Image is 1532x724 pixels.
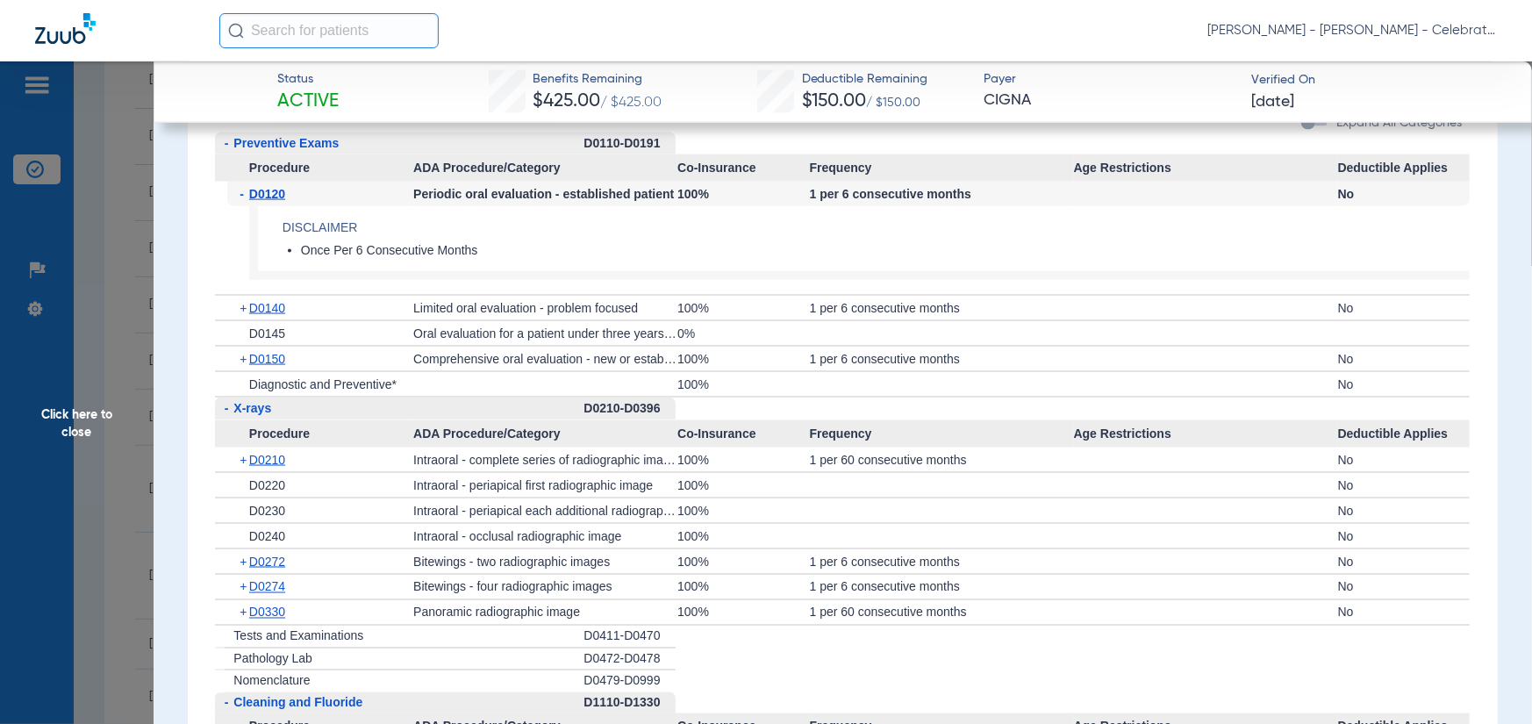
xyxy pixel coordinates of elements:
[810,296,1074,320] div: 1 per 6 consecutive months
[677,347,810,371] div: 100%
[240,549,249,574] span: +
[677,575,810,599] div: 100%
[533,70,662,89] span: Benefits Remaining
[413,498,677,523] div: Intraoral - periapical each additional radiographic image
[1251,91,1294,113] span: [DATE]
[249,555,285,569] span: D0272
[249,187,285,201] span: D0120
[413,347,677,371] div: Comprehensive oral evaluation - new or established patient
[867,97,921,109] span: / $150.00
[810,549,1074,574] div: 1 per 6 consecutive months
[249,352,285,366] span: D0150
[1338,420,1471,448] span: Deductible Applies
[583,649,676,671] div: D0472-D0478
[1074,154,1338,183] span: Age Restrictions
[301,243,1470,259] li: Once Per 6 Consecutive Months
[677,182,810,206] div: 100%
[249,504,285,518] span: D0230
[283,219,1470,237] h4: Disclaimer
[277,90,339,114] span: Active
[1338,372,1471,397] div: No
[802,70,928,89] span: Deductible Remaining
[984,90,1235,111] span: CIGNA
[677,448,810,472] div: 100%
[810,420,1074,448] span: Frequency
[533,92,600,111] span: $425.00
[677,524,810,548] div: 100%
[413,549,677,574] div: Bitewings - two radiographic images
[249,453,285,467] span: D0210
[1338,448,1471,472] div: No
[1338,498,1471,523] div: No
[413,182,677,206] div: Periodic oral evaluation - established patient
[233,652,312,666] span: Pathology Lab
[810,347,1074,371] div: 1 per 6 consecutive months
[228,23,244,39] img: Search Icon
[219,13,439,48] input: Search for patients
[1338,296,1471,320] div: No
[1338,575,1471,599] div: No
[583,692,676,714] div: D1110-D1330
[413,600,677,625] div: Panoramic radiographic image
[413,321,677,346] div: Oral evaluation for a patient under three years of age and counseling with primary caregiver
[810,575,1074,599] div: 1 per 6 consecutive months
[984,70,1235,89] span: Payer
[810,154,1074,183] span: Frequency
[677,321,810,346] div: 0%
[583,133,676,154] div: D0110-D0191
[249,478,285,492] span: D0220
[677,154,810,183] span: Co-Insurance
[1074,420,1338,448] span: Age Restrictions
[249,326,285,340] span: D0145
[1251,71,1503,90] span: Verified On
[583,670,676,692] div: D0479-D0999
[1338,549,1471,574] div: No
[225,696,229,710] span: -
[413,448,677,472] div: Intraoral - complete series of radiographic images
[1338,600,1471,625] div: No
[1444,640,1532,724] iframe: Chat Widget
[215,154,413,183] span: Procedure
[1338,154,1471,183] span: Deductible Applies
[240,448,249,472] span: +
[677,420,810,448] span: Co-Insurance
[233,136,339,150] span: Preventive Exams
[240,296,249,320] span: +
[277,70,339,89] span: Status
[233,629,363,643] span: Tests and Examinations
[249,529,285,543] span: D0240
[600,96,662,110] span: / $425.00
[677,372,810,397] div: 100%
[233,401,271,415] span: X-rays
[249,606,285,620] span: D0330
[802,92,867,111] span: $150.00
[413,524,677,548] div: Intraoral - occlusal radiographic image
[413,154,677,183] span: ADA Procedure/Category
[233,674,310,688] span: Nomenclature
[677,473,810,498] div: 100%
[249,377,397,391] span: Diagnostic and Preventive*
[583,398,676,420] div: D0210-D0396
[249,580,285,594] span: D0274
[810,448,1074,472] div: 1 per 60 consecutive months
[249,301,285,315] span: D0140
[240,575,249,599] span: +
[35,13,96,44] img: Zuub Logo
[810,600,1074,625] div: 1 per 60 consecutive months
[677,296,810,320] div: 100%
[413,473,677,498] div: Intraoral - periapical first radiographic image
[240,182,249,206] span: -
[225,136,229,150] span: -
[1336,117,1462,129] span: Expand All Categories
[240,347,249,371] span: +
[225,401,229,415] span: -
[1338,347,1471,371] div: No
[233,696,362,710] span: Cleaning and Fluoride
[677,498,810,523] div: 100%
[1338,524,1471,548] div: No
[1338,182,1471,206] div: No
[215,420,413,448] span: Procedure
[583,626,676,649] div: D0411-D0470
[810,182,1074,206] div: 1 per 6 consecutive months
